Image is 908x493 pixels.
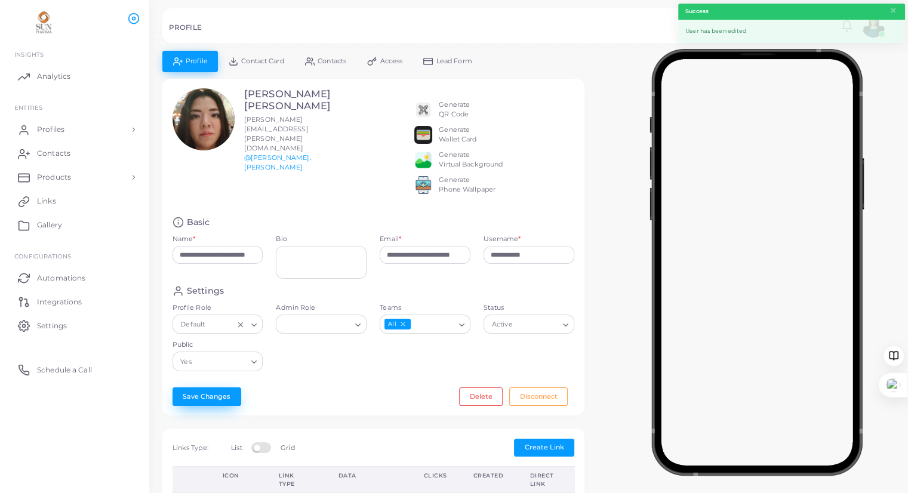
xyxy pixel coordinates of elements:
[281,443,294,453] label: Grid
[187,285,224,297] h4: Settings
[223,472,253,480] div: Icon
[194,355,247,368] input: Search for option
[514,439,574,457] button: Create Link
[685,7,709,16] strong: Success
[244,115,309,152] span: [PERSON_NAME][EMAIL_ADDRESS][PERSON_NAME][DOMAIN_NAME]
[380,303,470,313] label: Teams
[530,472,553,488] div: Direct Link
[173,387,241,405] button: Save Changes
[173,235,196,244] label: Name
[9,266,140,289] a: Automations
[9,213,140,237] a: Gallery
[9,118,140,141] a: Profiles
[208,318,234,331] input: Search for option
[439,175,495,195] div: Generate Phone Wallpaper
[173,443,208,452] span: Links Type:
[338,472,398,480] div: Data
[9,64,140,88] a: Analytics
[241,58,284,64] span: Contact Card
[37,297,82,307] span: Integrations
[9,289,140,313] a: Integrations
[14,51,44,58] span: INSIGHTS
[37,321,67,331] span: Settings
[484,235,521,244] label: Username
[439,150,503,170] div: Generate Virtual Background
[525,443,564,451] span: Create Link
[173,352,263,371] div: Search for option
[11,11,77,33] img: logo
[9,189,140,213] a: Links
[412,318,455,331] input: Search for option
[439,125,476,144] div: Generate Wallet Card
[9,165,140,189] a: Products
[173,340,263,350] label: Public
[37,220,62,230] span: Gallery
[9,313,140,337] a: Settings
[244,88,332,112] h3: [PERSON_NAME] [PERSON_NAME]
[37,196,56,207] span: Links
[231,443,242,453] label: List
[380,315,470,334] div: Search for option
[169,23,202,32] h5: PROFILE
[414,126,432,144] img: apple-wallet.png
[279,472,312,488] div: Link Type
[414,101,432,119] img: qr2.png
[439,100,470,119] div: Generate QR Code
[14,104,42,111] span: ENTITIES
[179,356,193,368] span: Yes
[37,172,71,183] span: Products
[276,315,367,334] div: Search for option
[484,315,574,334] div: Search for option
[9,358,140,381] a: Schedule a Call
[173,315,263,334] div: Search for option
[384,319,410,330] span: All
[318,58,346,64] span: Contacts
[473,472,504,480] div: Created
[509,387,568,405] button: Disconnect
[436,58,472,64] span: Lead Form
[490,319,514,331] span: Active
[37,148,70,159] span: Contacts
[484,303,574,313] label: Status
[37,365,92,375] span: Schedule a Call
[414,151,432,169] img: e64e04433dee680bcc62d3a6779a8f701ecaf3be228fb80ea91b313d80e16e10.png
[37,273,85,284] span: Automations
[244,153,311,171] a: @[PERSON_NAME].[PERSON_NAME]
[37,124,64,135] span: Profiles
[37,71,70,82] span: Analytics
[281,318,350,331] input: Search for option
[515,318,558,331] input: Search for option
[9,141,140,165] a: Contacts
[889,4,897,17] button: Close
[14,252,71,260] span: Configurations
[173,303,263,313] label: Profile Role
[187,217,210,228] h4: Basic
[186,58,208,64] span: Profile
[414,176,432,194] img: 522fc3d1c3555ff804a1a379a540d0107ed87845162a92721bf5e2ebbcc3ae6c.png
[179,319,207,331] span: Default
[650,49,864,476] img: phone-mock.b55596b7.png
[236,319,245,329] button: Clear Selected
[276,235,367,244] label: Bio
[380,235,401,244] label: Email
[678,20,905,43] div: User has been edited
[424,472,447,480] div: Clicks
[380,58,403,64] span: Access
[459,387,503,405] button: Delete
[399,320,407,328] button: Deselect All
[276,303,367,313] label: Admin Role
